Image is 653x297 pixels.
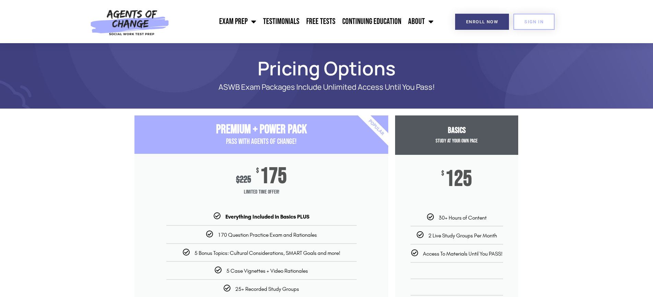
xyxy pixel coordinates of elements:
[134,185,388,199] span: Limited Time Offer!
[225,213,309,220] b: Everything Included in Basics PLUS
[216,13,260,30] a: Exam Prep
[236,174,251,185] div: 225
[441,170,444,177] span: $
[455,14,509,30] a: Enroll Now
[158,83,495,91] p: ASWB Exam Packages Include Unlimited Access Until You Pass!
[260,13,303,30] a: Testimonials
[513,14,555,30] a: SIGN IN
[405,13,437,30] a: About
[439,214,487,221] span: 30+ Hours of Content
[256,168,259,174] span: $
[260,168,287,185] span: 175
[131,60,522,76] h1: Pricing Options
[226,137,297,146] span: PASS with AGENTS OF CHANGE!
[173,13,437,30] nav: Menu
[236,174,240,185] span: $
[337,88,416,167] div: Popular
[395,126,518,136] h3: Basics
[466,20,498,24] span: Enroll Now
[428,232,497,239] span: 2 Live Study Groups Per Month
[218,232,317,238] span: 170 Question Practice Exam and Rationales
[303,13,339,30] a: Free Tests
[423,250,502,257] span: Access To Materials Until You PASS!
[134,122,388,137] h3: Premium + Power Pack
[524,20,544,24] span: SIGN IN
[339,13,405,30] a: Continuing Education
[445,170,472,188] span: 125
[235,286,299,292] span: 25+ Recorded Study Groups
[194,250,340,256] span: 5 Bonus Topics: Cultural Considerations, SMART Goals and more!
[436,138,478,144] span: Study at your Own Pace
[226,268,308,274] span: 5 Case Vignettes + Video Rationales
